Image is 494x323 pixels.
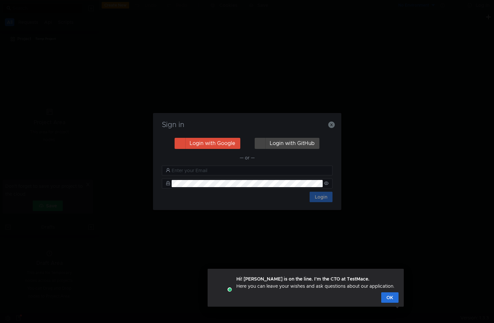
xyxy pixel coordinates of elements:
[172,167,329,174] input: Enter your Email
[381,292,399,303] button: OK
[236,276,369,282] strong: Hi! [PERSON_NAME] is on the line. I'm the CTO at TestMace.
[162,154,332,162] div: — or —
[236,275,395,290] div: Here you can leave your wishes and ask questions about our application.
[175,138,240,149] button: Login with Google
[161,121,333,129] h3: Sign in
[255,138,319,149] button: Login with GitHub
